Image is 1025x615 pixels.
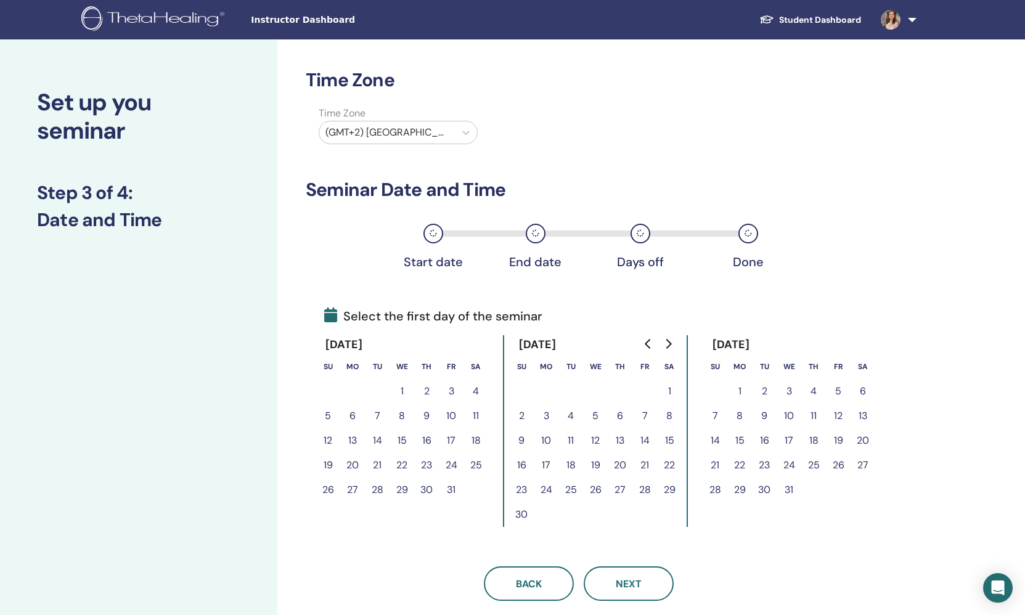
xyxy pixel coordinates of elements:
[509,354,534,379] th: Sunday
[534,478,558,502] button: 24
[826,428,851,453] button: 19
[703,453,727,478] button: 21
[509,404,534,428] button: 2
[509,335,566,354] div: [DATE]
[632,453,657,478] button: 21
[632,354,657,379] th: Friday
[365,453,390,478] button: 21
[306,179,852,201] h3: Seminar Date and Time
[463,404,488,428] button: 11
[801,379,826,404] button: 4
[608,404,632,428] button: 6
[608,354,632,379] th: Thursday
[439,379,463,404] button: 3
[727,379,752,404] button: 1
[463,354,488,379] th: Saturday
[851,428,875,453] button: 20
[316,428,340,453] button: 12
[583,404,608,428] button: 5
[777,428,801,453] button: 17
[37,209,240,231] h3: Date and Time
[608,453,632,478] button: 20
[81,6,229,34] img: logo.png
[340,404,365,428] button: 6
[657,379,682,404] button: 1
[608,428,632,453] button: 13
[316,404,340,428] button: 5
[558,478,583,502] button: 25
[851,354,875,379] th: Saturday
[703,428,727,453] button: 14
[505,255,566,269] div: End date
[340,478,365,502] button: 27
[727,478,752,502] button: 29
[777,354,801,379] th: Wednesday
[703,404,727,428] button: 7
[777,478,801,502] button: 31
[727,404,752,428] button: 8
[306,69,852,91] h3: Time Zone
[801,354,826,379] th: Thursday
[414,354,439,379] th: Thursday
[37,89,240,145] h2: Set up you seminar
[439,453,463,478] button: 24
[851,453,875,478] button: 27
[583,354,608,379] th: Wednesday
[340,354,365,379] th: Monday
[414,478,439,502] button: 30
[316,335,373,354] div: [DATE]
[484,566,574,601] button: Back
[881,10,900,30] img: default.jpg
[608,478,632,502] button: 27
[657,354,682,379] th: Saturday
[584,566,674,601] button: Next
[759,14,774,25] img: graduation-cap-white.svg
[658,332,678,356] button: Go to next month
[703,478,727,502] button: 28
[703,335,760,354] div: [DATE]
[340,453,365,478] button: 20
[509,502,534,527] button: 30
[777,379,801,404] button: 3
[826,453,851,478] button: 26
[583,453,608,478] button: 19
[639,332,658,356] button: Go to previous month
[801,404,826,428] button: 11
[826,354,851,379] th: Friday
[632,404,657,428] button: 7
[311,106,485,121] label: Time Zone
[365,428,390,453] button: 14
[251,14,436,26] span: Instructor Dashboard
[390,354,414,379] th: Wednesday
[414,404,439,428] button: 9
[752,453,777,478] button: 23
[390,404,414,428] button: 8
[365,478,390,502] button: 28
[632,428,657,453] button: 14
[516,577,542,590] span: Back
[439,428,463,453] button: 17
[316,354,340,379] th: Sunday
[983,573,1013,603] div: Open Intercom Messenger
[717,255,779,269] div: Done
[752,428,777,453] button: 16
[752,354,777,379] th: Tuesday
[390,379,414,404] button: 1
[558,428,583,453] button: 11
[801,428,826,453] button: 18
[37,182,240,204] h3: Step 3 of 4 :
[340,428,365,453] button: 13
[390,478,414,502] button: 29
[558,453,583,478] button: 18
[365,404,390,428] button: 7
[801,453,826,478] button: 25
[558,354,583,379] th: Tuesday
[414,379,439,404] button: 2
[439,404,463,428] button: 10
[657,478,682,502] button: 29
[509,453,534,478] button: 16
[657,428,682,453] button: 15
[365,354,390,379] th: Tuesday
[703,354,727,379] th: Sunday
[414,453,439,478] button: 23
